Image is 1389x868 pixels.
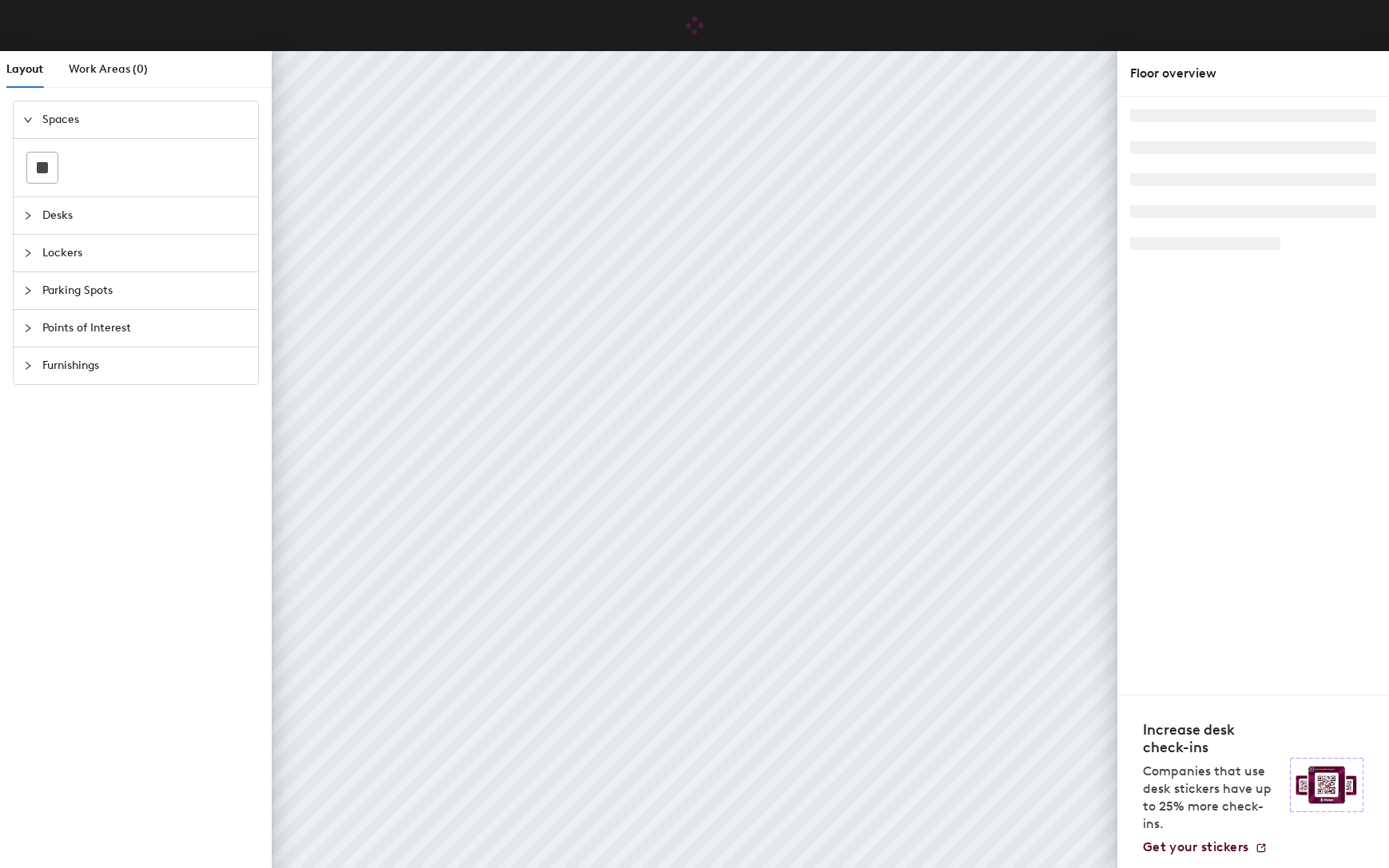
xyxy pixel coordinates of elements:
[1143,721,1280,756] h4: Increase desk check-ins
[1130,64,1376,83] div: Floor overview
[42,310,249,347] span: Points of Interest
[1143,763,1280,833] p: Companies that use desk stickers have up to 25% more check-ins.
[6,62,43,76] span: Layout
[69,62,148,76] span: Work Areas (0)
[23,286,33,295] span: collapsed
[23,361,33,371] span: collapsed
[23,115,33,125] span: expanded
[42,272,249,309] span: Parking Spots
[42,197,249,234] span: Desks
[23,248,33,258] span: collapsed
[23,211,33,220] span: collapsed
[1143,839,1268,855] a: Get your stickers
[42,235,249,271] span: Lockers
[42,101,249,138] span: Spaces
[1290,758,1363,812] img: Sticker logo
[23,323,33,333] span: collapsed
[42,347,249,384] span: Furnishings
[1143,839,1248,854] span: Get your stickers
